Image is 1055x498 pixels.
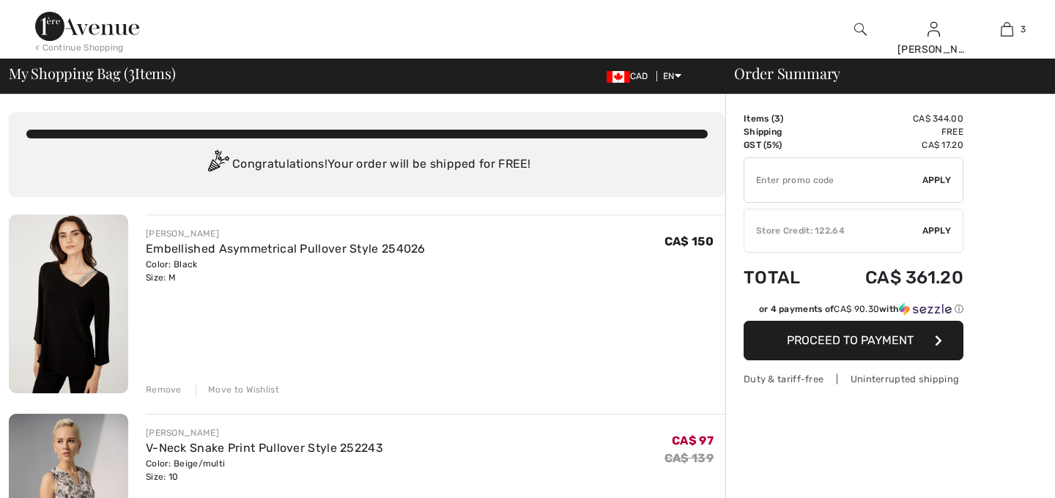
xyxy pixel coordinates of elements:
div: Color: Beige/multi Size: 10 [146,457,383,483]
div: [PERSON_NAME] [897,42,969,57]
img: 1ère Avenue [35,12,139,41]
td: Free [824,125,963,138]
div: Order Summary [717,66,1046,81]
s: CA$ 139 [665,451,714,465]
button: Proceed to Payment [744,321,963,360]
img: Canadian Dollar [607,71,630,83]
span: Apply [922,224,952,237]
div: Store Credit: 122.64 [744,224,922,237]
img: My Bag [1001,21,1013,38]
td: GST (5%) [744,138,824,152]
div: or 4 payments ofCA$ 90.30withSezzle Click to learn more about Sezzle [744,302,963,321]
div: Duty & tariff-free | Uninterrupted shipping [744,372,963,386]
img: search the website [854,21,867,38]
div: [PERSON_NAME] [146,426,383,439]
div: Congratulations! Your order will be shipped for FREE! [26,150,708,179]
div: or 4 payments of with [759,302,963,316]
a: Embellished Asymmetrical Pullover Style 254026 [146,242,426,256]
div: Remove [146,383,182,396]
div: < Continue Shopping [35,41,124,54]
span: CAD [607,71,654,81]
td: Items ( ) [744,112,824,125]
span: 3 [774,114,780,124]
a: Sign In [928,22,940,36]
a: V-Neck Snake Print Pullover Style 252243 [146,441,383,455]
span: CA$ 90.30 [834,304,879,314]
div: Move to Wishlist [196,383,279,396]
span: CA$ 150 [665,234,714,248]
span: Apply [922,174,952,187]
a: 3 [971,21,1043,38]
td: Total [744,253,824,302]
img: My Info [928,21,940,38]
td: Shipping [744,125,824,138]
span: 3 [1021,23,1026,36]
img: Congratulation2.svg [203,150,232,179]
span: 3 [128,62,135,81]
td: CA$ 17.20 [824,138,963,152]
div: [PERSON_NAME] [146,227,426,240]
td: CA$ 361.20 [824,253,963,302]
td: CA$ 344.00 [824,112,963,125]
div: Color: Black Size: M [146,258,426,284]
span: My Shopping Bag ( Items) [9,66,176,81]
span: Proceed to Payment [787,333,914,347]
span: EN [663,71,681,81]
input: Promo code [744,158,922,202]
span: CA$ 97 [672,434,714,447]
img: Embellished Asymmetrical Pullover Style 254026 [9,215,128,393]
img: Sezzle [899,302,952,316]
